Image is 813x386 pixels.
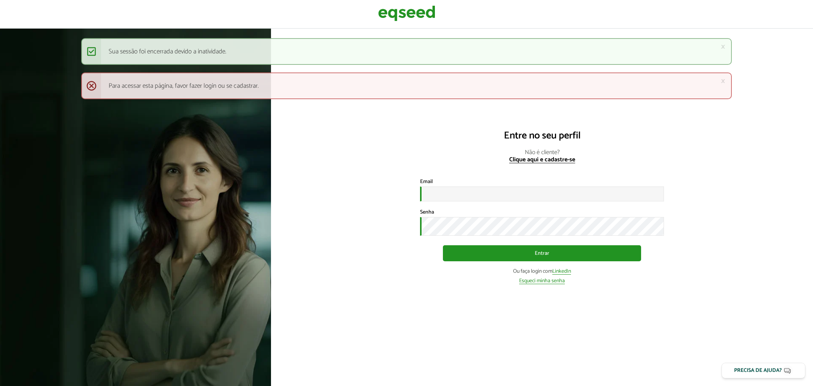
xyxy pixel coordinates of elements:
label: Email [420,179,433,185]
a: Esqueci minha senha [519,278,565,284]
p: Não é cliente? [286,149,798,163]
a: × [721,77,725,85]
img: EqSeed Logo [378,4,435,23]
div: Para acessar esta página, favor fazer login ou se cadastrar. [81,72,731,99]
h2: Entre no seu perfil [286,130,798,142]
div: Sua sessão foi encerrada devido a inatividade. [81,38,731,65]
div: Ou faça login com [420,269,664,275]
a: × [721,43,725,51]
a: Clique aqui e cadastre-se [509,157,575,163]
a: LinkedIn [552,269,571,275]
label: Senha [420,210,434,215]
button: Entrar [443,245,641,261]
